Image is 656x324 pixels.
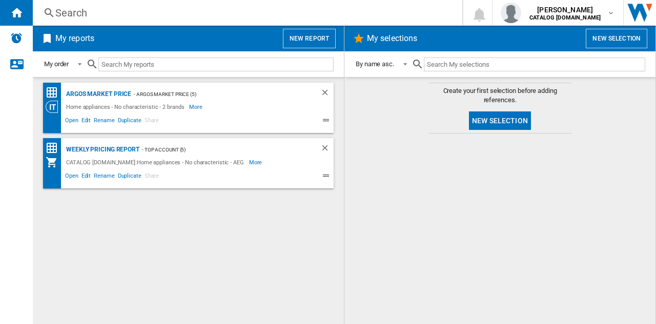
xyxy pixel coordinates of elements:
[529,14,601,21] b: CATALOG [DOMAIN_NAME]
[64,101,189,113] div: Home appliances - No characteristic - 2 brands
[501,3,521,23] img: profile.jpg
[131,88,300,101] div: - Argos Market price (5)
[64,88,131,101] div: Argos Market Price
[320,88,334,101] div: Delete
[46,101,64,113] div: Category View
[92,116,116,128] span: Rename
[80,171,93,183] span: Edit
[55,6,436,20] div: Search
[46,86,64,99] div: Price Matrix
[98,58,334,71] input: Search My reports
[46,142,64,155] div: Price Matrix
[80,116,93,128] span: Edit
[320,143,334,156] div: Delete
[365,29,419,48] h2: My selections
[283,29,336,48] button: New report
[428,86,572,105] span: Create your first selection before adding references.
[116,116,143,128] span: Duplicate
[356,60,394,68] div: By name asc.
[424,58,645,71] input: Search My selections
[64,171,80,183] span: Open
[116,171,143,183] span: Duplicate
[143,171,161,183] span: Share
[92,171,116,183] span: Rename
[189,101,204,113] span: More
[64,156,249,168] div: CATALOG [DOMAIN_NAME]:Home appliances - No characteristic - AEG
[249,156,264,168] span: More
[529,5,601,15] span: [PERSON_NAME]
[64,116,80,128] span: Open
[46,156,64,168] div: My Assortment
[64,143,139,156] div: Weekly Pricing report
[139,143,300,156] div: - Top Account (5)
[586,29,647,48] button: New selection
[53,29,96,48] h2: My reports
[469,111,531,130] button: New selection
[143,116,161,128] span: Share
[10,32,23,44] img: alerts-logo.svg
[44,60,69,68] div: My order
